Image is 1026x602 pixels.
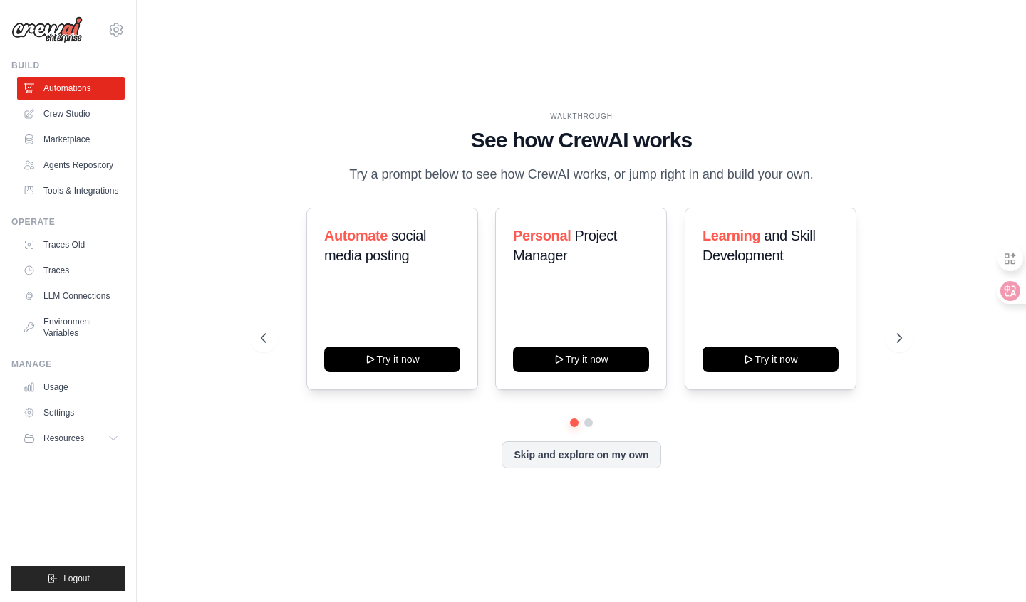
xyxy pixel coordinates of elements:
a: Crew Studio [17,102,125,125]
span: Automate [324,228,388,243]
p: Try a prompt below to see how CrewAI works, or jump right in and build your own. [342,164,821,185]
span: Learning [703,228,760,243]
a: Automations [17,77,125,100]
div: WALKTHROUGH [261,111,901,122]
button: Logout [11,566,125,591]
span: Logout [63,573,90,584]
a: Traces [17,259,125,282]
button: Resources [17,427,125,450]
span: Resources [43,433,84,444]
span: and Skill Development [703,228,815,263]
button: Skip and explore on my own [502,441,660,468]
button: Try it now [703,347,839,372]
div: Manage [11,359,125,370]
img: Logo [11,16,83,43]
button: Try it now [513,347,649,372]
a: Marketplace [17,128,125,151]
a: Tools & Integrations [17,179,125,202]
span: Personal [513,228,571,243]
a: Usage [17,376,125,398]
a: Environment Variables [17,310,125,344]
button: Try it now [324,347,460,372]
div: Build [11,60,125,71]
a: LLM Connections [17,285,125,307]
a: Traces Old [17,233,125,256]
div: Operate [11,216,125,228]
h1: See how CrewAI works [261,127,901,153]
a: Settings [17,401,125,424]
a: Agents Repository [17,154,125,176]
